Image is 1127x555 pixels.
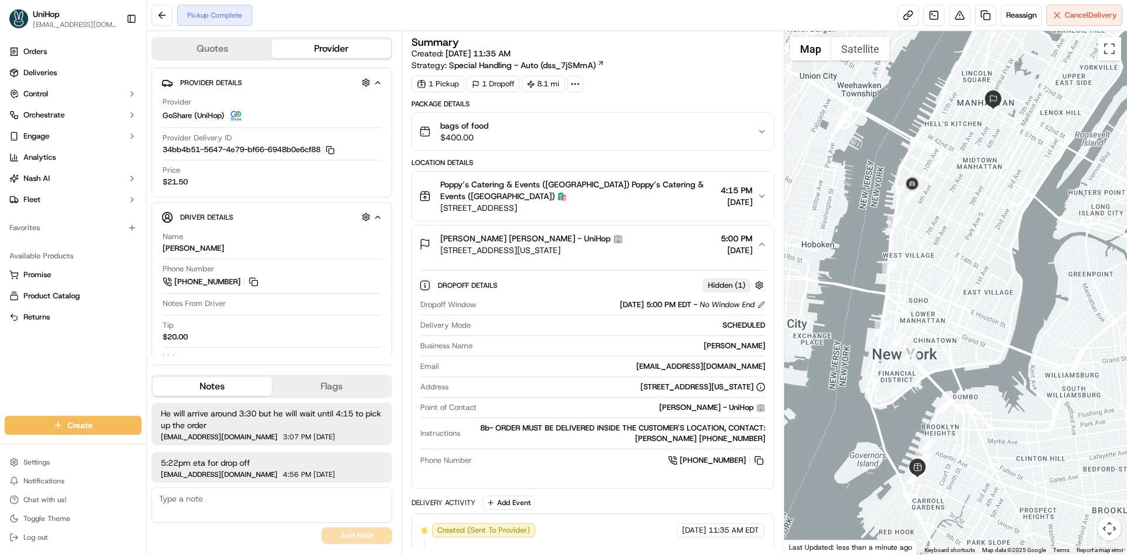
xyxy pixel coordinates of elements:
[939,398,954,413] div: 6
[163,165,180,176] span: Price
[229,109,243,123] img: goshare_logo.png
[95,166,193,187] a: 💻API Documentation
[5,148,141,167] a: Analytics
[83,199,142,208] a: Powered byPylon
[640,382,765,392] div: [STREET_ADDRESS][US_STATE]
[5,63,141,82] a: Deliveries
[5,42,141,61] a: Orders
[831,37,889,60] button: Show satellite imagery
[420,300,476,310] span: Dropoff Window
[5,492,141,508] button: Chat with us!
[163,264,214,274] span: Phone Number
[23,312,50,322] span: Returns
[111,170,188,182] span: API Documentation
[411,37,459,48] h3: Summary
[1053,547,1069,553] a: Terms (opens in new tab)
[440,120,488,132] span: bags of food
[1001,5,1042,26] button: Reassign
[440,179,716,202] span: Poppy’s Catering & Events ([GEOGRAPHIC_DATA]) Poppy’s Catering & Events ([GEOGRAPHIC_DATA]) 🛍️
[283,433,311,440] span: 3:07 PM
[703,278,767,292] button: Hidden (1)
[313,471,335,478] span: [DATE]
[163,320,174,331] span: Tip
[694,300,697,310] span: -
[5,190,141,209] button: Fleet
[200,116,214,130] button: Start new chat
[12,12,35,35] img: Nash
[5,169,141,188] button: Nash AI
[420,455,472,466] span: Phone Number
[33,8,59,20] button: UniHop
[161,73,382,92] button: Provider Details
[23,173,50,184] span: Nash AI
[1098,37,1121,60] button: Toggle fullscreen view
[620,300,691,310] span: [DATE] 5:00 PM EDT
[23,89,48,99] span: Control
[68,419,93,431] span: Create
[700,300,755,310] span: No Window End
[5,308,141,327] button: Returns
[882,261,897,276] div: 10
[117,199,142,208] span: Pylon
[522,76,565,92] div: 8.1 mi
[420,341,473,351] span: Business Name
[23,476,65,486] span: Notifications
[40,112,193,124] div: Start new chat
[161,433,278,440] span: [EMAIL_ADDRESS][DOMAIN_NAME]
[449,59,596,71] span: Special Handling - Auto (dss_7jSMmA)
[272,377,391,396] button: Flags
[440,233,623,244] span: [PERSON_NAME] [PERSON_NAME] - UniHop 🏢
[174,277,241,287] span: [PHONE_NUMBER]
[482,496,535,510] button: Add Event
[1065,10,1117,21] span: Cancel Delivery
[475,320,765,331] div: SCHEDULED
[163,133,232,143] span: Provider Delivery ID
[7,166,95,187] a: 📗Knowledge Base
[12,171,21,181] div: 📗
[9,270,137,280] a: Promise
[477,341,765,351] div: [PERSON_NAME]
[180,213,233,222] span: Driver Details
[163,231,183,242] span: Name
[440,202,716,214] span: [STREET_ADDRESS]
[23,495,66,504] span: Chat with us!
[163,275,260,288] a: [PHONE_NUMBER]
[5,454,141,470] button: Settings
[440,132,488,143] span: $400.00
[412,263,773,488] div: [PERSON_NAME] [PERSON_NAME] - UniHop 🏢[STREET_ADDRESS][US_STATE]5:00 PM[DATE]
[5,85,141,103] button: Control
[902,349,917,364] div: 7
[790,37,831,60] button: Show street map
[23,110,65,120] span: Orchestrate
[721,244,753,256] span: [DATE]
[465,423,765,444] div: 8b- ORDER MUST BE DELIVERED INSIDE THE CUSTOMER'S LOCATION, CONTACT: [PERSON_NAME] [PHONE_NUMBER]
[708,525,759,536] span: 11:35 AM EDT
[272,39,391,58] button: Provider
[908,469,923,484] div: 3
[924,546,975,554] button: Keyboard shortcuts
[5,247,141,265] div: Available Products
[411,498,475,507] div: Delivery Activity
[5,287,141,305] button: Product Catalog
[721,184,753,196] span: 4:15 PM
[23,46,47,57] span: Orders
[1006,10,1037,21] span: Reassign
[12,47,214,66] p: Welcome 👋
[23,533,48,542] span: Log out
[180,78,242,88] span: Provider Details
[5,218,141,237] div: Favorites
[1047,5,1122,26] button: CancelDelivery
[420,361,439,372] span: Email
[5,529,141,546] button: Log out
[412,171,773,221] button: Poppy’s Catering & Events ([GEOGRAPHIC_DATA]) Poppy’s Catering & Events ([GEOGRAPHIC_DATA]) 🛍️[ST...
[446,48,511,59] span: [DATE] 11:35 AM
[920,438,935,453] div: 5
[915,452,930,467] div: 4
[163,97,191,107] span: Provider
[467,76,519,92] div: 1 Dropoff
[411,158,774,167] div: Location Details
[411,99,774,109] div: Package Details
[163,352,181,363] span: Make
[420,428,460,439] span: Instructions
